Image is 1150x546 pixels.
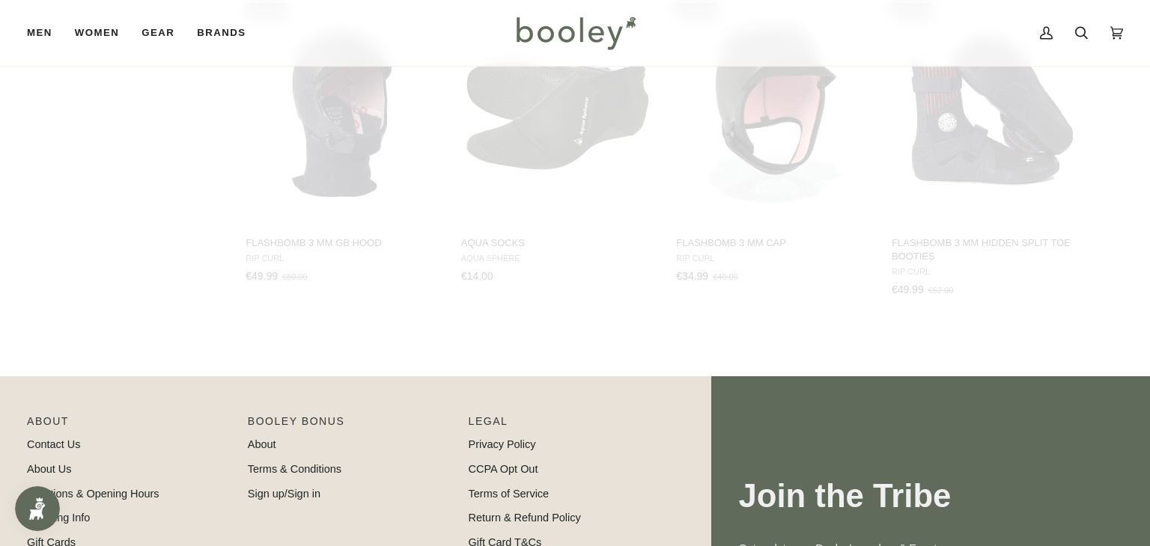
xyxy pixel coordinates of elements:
[469,414,675,437] p: Pipeline_Footer Sub
[197,25,246,40] span: Brands
[469,463,538,475] a: CCPA Opt Out
[248,488,320,500] a: Sign up/Sign in
[75,25,119,40] span: Women
[469,488,550,500] a: Terms of Service
[27,488,159,500] a: Locations & Opening Hours
[15,486,60,531] iframe: Button to open loyalty program pop-up
[469,512,581,524] a: Return & Refund Policy
[248,414,454,437] p: Booley Bonus
[27,438,80,450] a: Contact Us
[469,438,536,450] a: Privacy Policy
[248,463,341,475] a: Terms & Conditions
[27,463,71,475] a: About Us
[248,438,276,450] a: About
[738,476,1123,517] h3: Join the Tribe
[142,25,174,40] span: Gear
[27,25,52,40] span: Men
[27,414,233,437] p: Pipeline_Footer Main
[510,11,641,55] img: Booley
